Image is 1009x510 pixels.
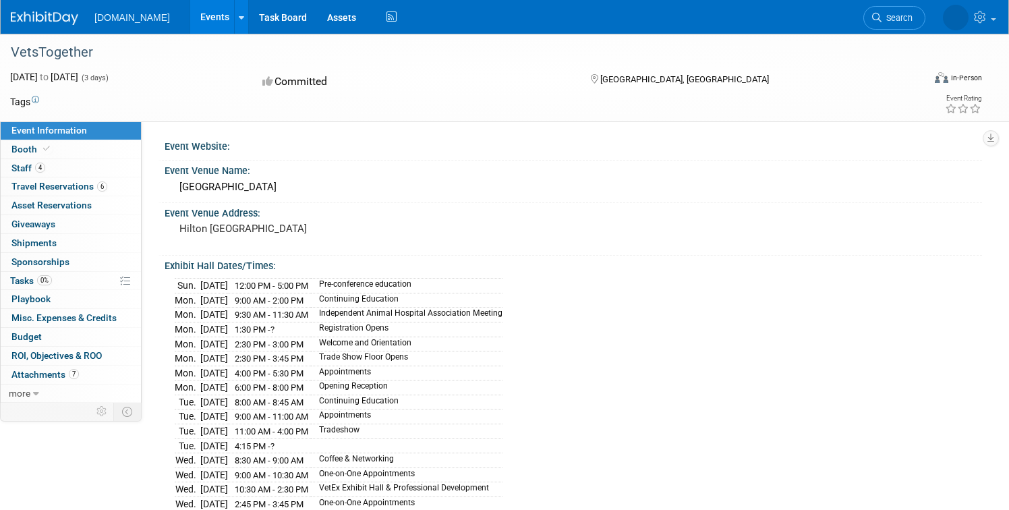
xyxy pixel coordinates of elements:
div: VetsTogether [6,40,899,65]
span: 2:45 PM - 3:45 PM [235,499,304,509]
span: Giveaways [11,219,55,229]
td: [DATE] [200,395,228,409]
span: 1:30 PM - [235,324,275,335]
td: Appointments [311,366,502,380]
div: In-Person [950,73,982,83]
td: Personalize Event Tab Strip [90,403,114,420]
span: 9:00 AM - 2:00 PM [235,295,304,306]
td: [DATE] [200,308,228,322]
img: David Han [943,5,969,30]
td: Wed. [175,482,200,497]
td: Pre-conference education [311,279,502,293]
span: Budget [11,331,42,342]
div: [GEOGRAPHIC_DATA] [175,177,972,198]
a: Event Information [1,121,141,140]
a: more [1,385,141,403]
span: Travel Reservations [11,181,107,192]
td: VetEx Exhibit Hall & Professional Development [311,482,502,497]
td: Tue. [175,424,200,438]
td: [DATE] [200,293,228,308]
td: [DATE] [200,482,228,497]
td: Continuing Education [311,395,502,409]
div: Event Venue Name: [165,161,982,177]
td: [DATE] [200,366,228,380]
a: Shipments [1,234,141,252]
td: [DATE] [200,453,228,468]
a: Search [863,6,925,30]
span: more [9,388,30,399]
a: Travel Reservations6 [1,177,141,196]
td: [DATE] [200,409,228,424]
td: [DATE] [200,322,228,337]
td: Coffee & Networking [311,453,502,468]
span: 6 [97,181,107,192]
td: Mon. [175,351,200,366]
span: Attachments [11,369,79,380]
span: 9:00 AM - 10:30 AM [235,470,308,480]
span: 2:30 PM - 3:00 PM [235,339,304,349]
span: Shipments [11,237,57,248]
a: Budget [1,328,141,346]
span: [DATE] [DATE] [10,72,78,82]
td: [DATE] [200,424,228,438]
span: Staff [11,163,45,173]
div: Event Format [837,70,982,90]
td: Mon. [175,293,200,308]
td: Continuing Education [311,293,502,308]
td: Mon. [175,366,200,380]
span: Misc. Expenses & Credits [11,312,117,323]
td: Toggle Event Tabs [114,403,142,420]
span: 0% [37,275,52,285]
td: Tue. [175,395,200,409]
span: 9:00 AM - 11:00 AM [235,412,308,422]
td: Tags [10,95,39,109]
span: Asset Reservations [11,200,92,210]
a: Misc. Expenses & Credits [1,309,141,327]
td: Tue. [175,409,200,424]
span: 4 [35,163,45,173]
td: Wed. [175,468,200,482]
a: Attachments7 [1,366,141,384]
span: 11:00 AM - 4:00 PM [235,426,308,436]
a: Staff4 [1,159,141,177]
span: Event Information [11,125,87,136]
span: ? [270,441,275,451]
td: [DATE] [200,380,228,395]
a: Giveaways [1,215,141,233]
td: Independent Animal Hospital Association Meeting [311,308,502,322]
div: Event Rating [945,95,981,102]
td: Welcome and Orientation [311,337,502,351]
a: Booth [1,140,141,159]
td: Appointments [311,409,502,424]
span: ROI, Objectives & ROO [11,350,102,361]
a: Sponsorships [1,253,141,271]
span: Sponsorships [11,256,69,267]
td: [DATE] [200,351,228,366]
div: Event Website: [165,136,982,153]
img: ExhibitDay [11,11,78,25]
span: 8:30 AM - 9:00 AM [235,455,304,465]
span: 2:30 PM - 3:45 PM [235,353,304,364]
td: Registration Opens [311,322,502,337]
span: 4:00 PM - 5:30 PM [235,368,304,378]
td: Mon. [175,380,200,395]
span: 4:15 PM - [235,441,275,451]
div: Event Venue Address: [165,203,982,220]
td: [DATE] [200,279,228,293]
span: to [38,72,51,82]
td: [DATE] [200,438,228,453]
a: Playbook [1,290,141,308]
span: 7 [69,369,79,379]
span: 9:30 AM - 11:30 AM [235,310,308,320]
span: 6:00 PM - 8:00 PM [235,382,304,393]
span: [GEOGRAPHIC_DATA], [GEOGRAPHIC_DATA] [600,74,769,84]
a: ROI, Objectives & ROO [1,347,141,365]
a: Asset Reservations [1,196,141,215]
span: [DOMAIN_NAME] [94,12,170,23]
i: Booth reservation complete [43,145,50,152]
span: Tasks [10,275,52,286]
td: Sun. [175,279,200,293]
td: Wed. [175,453,200,468]
td: [DATE] [200,468,228,482]
td: Mon. [175,308,200,322]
